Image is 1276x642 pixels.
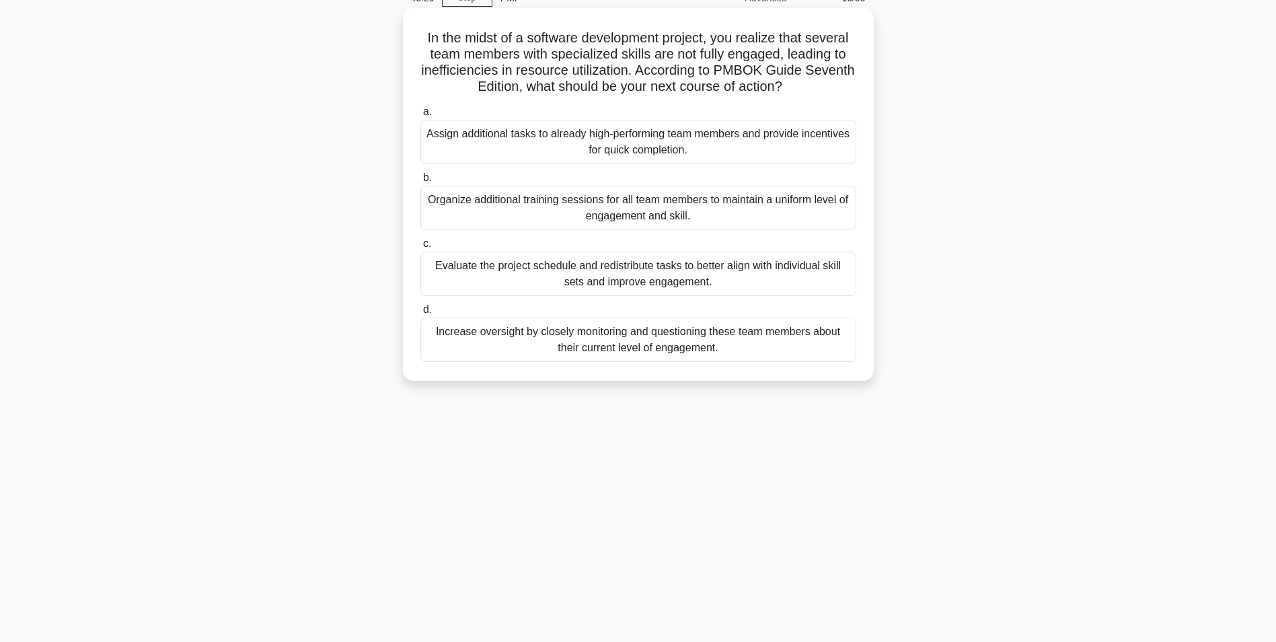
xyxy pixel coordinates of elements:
[423,304,432,315] span: d.
[420,186,856,230] div: Organize additional training sessions for all team members to maintain a uniform level of engagem...
[423,172,432,183] span: b.
[420,252,856,296] div: Evaluate the project schedule and redistribute tasks to better align with individual skill sets a...
[420,120,856,164] div: Assign additional tasks to already high-performing team members and provide incentives for quick ...
[420,318,856,362] div: Increase oversight by closely monitoring and questioning these team members about their current l...
[423,106,432,117] span: a.
[419,30,858,96] h5: In the midst of a software development project, you realize that several team members with specia...
[423,238,431,249] span: c.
